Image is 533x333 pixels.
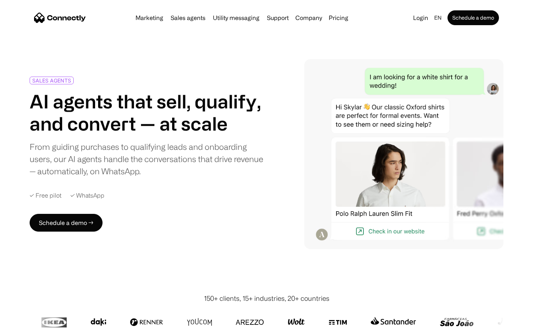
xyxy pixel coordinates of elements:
[326,15,351,21] a: Pricing
[30,192,61,199] div: ✓ Free pilot
[264,15,292,21] a: Support
[204,293,329,303] div: 150+ clients, 15+ industries, 20+ countries
[70,192,104,199] div: ✓ WhatsApp
[30,141,264,177] div: From guiding purchases to qualifying leads and onboarding users, our AI agents handle the convers...
[32,78,71,83] div: SALES AGENTS
[447,10,499,25] a: Schedule a demo
[30,90,264,135] h1: AI agents that sell, qualify, and convert — at scale
[7,319,44,330] aside: Language selected: English
[410,13,431,23] a: Login
[168,15,208,21] a: Sales agents
[210,15,262,21] a: Utility messaging
[30,214,103,232] a: Schedule a demo →
[295,13,322,23] div: Company
[133,15,166,21] a: Marketing
[434,13,442,23] div: en
[15,320,44,330] ul: Language list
